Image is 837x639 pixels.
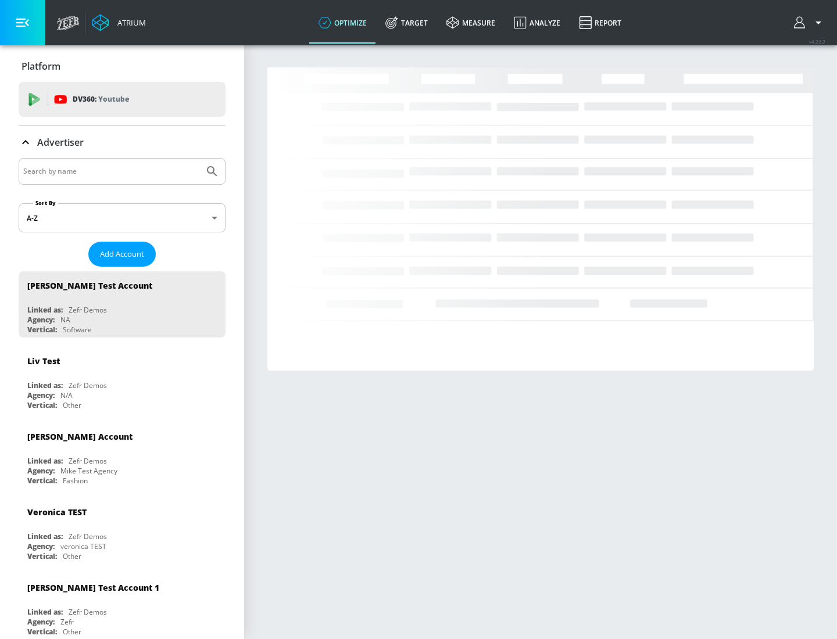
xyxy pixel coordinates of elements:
[98,93,129,105] p: Youtube
[309,2,376,44] a: optimize
[27,400,57,410] div: Vertical:
[27,380,63,390] div: Linked as:
[33,199,58,207] label: Sort By
[27,390,55,400] div: Agency:
[19,347,226,413] div: Liv TestLinked as:Zefr DemosAgency:N/AVertical:Other
[27,607,63,617] div: Linked as:
[60,617,74,627] div: Zefr
[27,325,57,335] div: Vertical:
[92,14,146,31] a: Atrium
[19,203,226,232] div: A-Z
[19,498,226,564] div: Veronica TESTLinked as:Zefr DemosAgency:veronica TESTVertical:Other
[27,551,57,561] div: Vertical:
[60,390,73,400] div: N/A
[73,93,129,106] p: DV360:
[37,136,84,149] p: Advertiser
[27,466,55,476] div: Agency:
[19,50,226,82] div: Platform
[505,2,570,44] a: Analyze
[63,400,81,410] div: Other
[63,551,81,561] div: Other
[27,356,60,367] div: Liv Test
[69,456,107,466] div: Zefr Demos
[27,305,63,315] div: Linked as:
[19,271,226,338] div: [PERSON_NAME] Test AccountLinked as:Zefr DemosAgency:NAVertical:Software
[27,507,87,518] div: Veronica TEST
[376,2,437,44] a: Target
[437,2,505,44] a: measure
[60,466,117,476] div: Mike Test Agency
[19,82,226,117] div: DV360: Youtube
[113,17,146,28] div: Atrium
[19,422,226,489] div: [PERSON_NAME] AccountLinked as:Zefr DemosAgency:Mike Test AgencyVertical:Fashion
[27,617,55,627] div: Agency:
[60,315,70,325] div: NA
[27,627,57,637] div: Vertical:
[63,627,81,637] div: Other
[19,126,226,159] div: Advertiser
[27,431,133,442] div: [PERSON_NAME] Account
[63,476,88,486] div: Fashion
[570,2,631,44] a: Report
[69,532,107,541] div: Zefr Demos
[69,607,107,617] div: Zefr Demos
[88,242,156,267] button: Add Account
[27,476,57,486] div: Vertical:
[27,541,55,551] div: Agency:
[809,38,825,45] span: v 4.22.2
[63,325,92,335] div: Software
[23,164,199,179] input: Search by name
[27,582,159,593] div: [PERSON_NAME] Test Account 1
[69,305,107,315] div: Zefr Demos
[69,380,107,390] div: Zefr Demos
[22,60,60,73] p: Platform
[27,315,55,325] div: Agency:
[27,280,152,291] div: [PERSON_NAME] Test Account
[27,456,63,466] div: Linked as:
[60,541,106,551] div: veronica TEST
[27,532,63,541] div: Linked as:
[100,247,144,261] span: Add Account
